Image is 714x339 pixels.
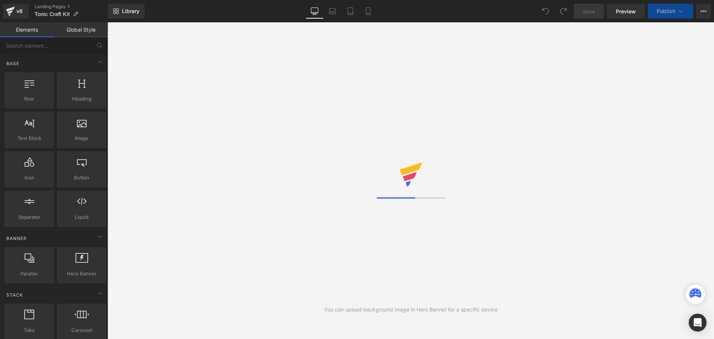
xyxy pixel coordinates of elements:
span: Save [583,7,595,15]
div: v6 [15,6,24,16]
a: v6 [3,4,29,19]
span: Tonic Craft Kit [35,11,70,17]
button: Undo [538,4,553,19]
a: Preview [607,4,645,19]
a: Laptop [324,4,341,19]
span: Preview [616,7,636,15]
div: Open Intercom Messenger [689,314,707,332]
span: Icon [7,174,52,182]
span: Heading [59,95,104,103]
div: You can upload background image in Hero Banner for a specific device [324,306,498,314]
button: More [696,4,711,19]
span: Publish [657,8,675,14]
span: Banner [6,235,28,242]
span: Parallax [7,270,52,278]
button: Redo [556,4,571,19]
a: Tablet [341,4,359,19]
span: Base [6,60,20,67]
span: Carousel [59,326,104,334]
span: Liquid [59,213,104,221]
a: Desktop [306,4,324,19]
a: Mobile [359,4,377,19]
span: Image [59,134,104,142]
span: Stack [6,291,24,298]
a: Global Style [54,22,108,37]
button: Publish [648,4,693,19]
span: Text Block [7,134,52,142]
span: Library [122,8,139,15]
a: Landing Pages [35,4,108,10]
span: Button [59,174,104,182]
span: Separator [7,213,52,221]
span: Row [7,95,52,103]
span: Tabs [7,326,52,334]
a: New Library [108,4,145,19]
span: Hero Banner [59,270,104,278]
